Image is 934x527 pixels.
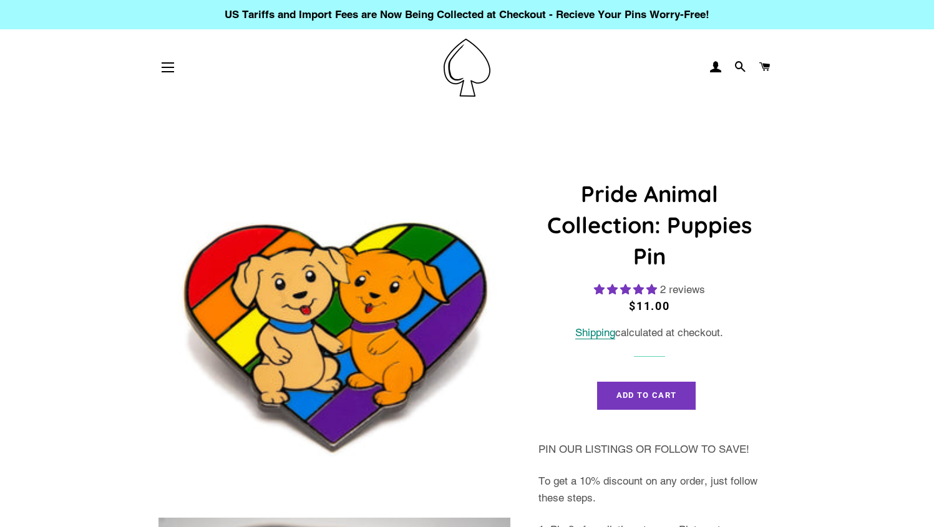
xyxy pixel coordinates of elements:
[444,39,490,97] img: Pin-Ace
[594,283,660,296] span: 5.00 stars
[538,473,760,506] p: To get a 10% discount on any order, just follow these steps.
[660,283,705,296] span: 2 reviews
[629,299,670,312] span: $11.00
[616,390,676,400] span: Add to Cart
[158,156,511,508] img: Puppies Pride Animal Enamel Pin Badge Collection Rainbow LGBTQ Gift For Him/Her - Pin Ace
[538,178,760,273] h1: Pride Animal Collection: Puppies Pin
[597,382,696,409] button: Add to Cart
[538,324,760,341] div: calculated at checkout.
[575,326,615,339] a: Shipping
[538,441,760,458] p: PIN OUR LISTINGS OR FOLLOW TO SAVE!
